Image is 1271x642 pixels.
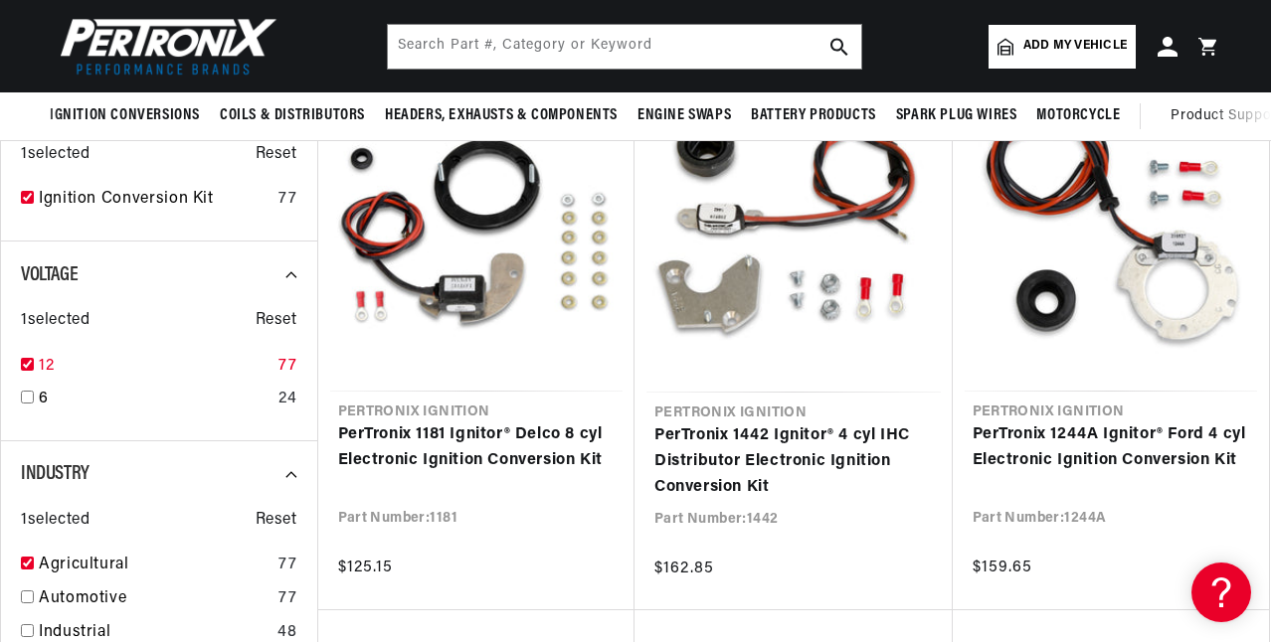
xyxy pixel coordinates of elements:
div: 77 [278,586,296,612]
div: 24 [278,387,296,412]
a: 12 [39,354,271,380]
summary: Engine Swaps [628,92,741,139]
a: PerTronix 1442 Ignitor® 4 cyl IHC Distributor Electronic Ignition Conversion Kit [654,423,933,500]
a: PerTronix 1244A Ignitor® Ford 4 cyl Electronic Ignition Conversion Kit [973,422,1250,473]
span: 1 selected [21,508,90,534]
span: Voltage [21,265,78,285]
a: Add my vehicle [989,25,1136,69]
summary: Spark Plug Wires [886,92,1027,139]
span: Coils & Distributors [220,105,365,126]
div: 77 [278,354,296,380]
span: Reset [256,142,297,168]
div: 77 [278,553,296,578]
span: Motorcycle [1036,105,1120,126]
span: Reset [256,508,297,534]
a: 6 [39,387,271,412]
input: Search Part #, Category or Keyword [388,25,861,69]
span: Headers, Exhausts & Components [385,105,618,126]
button: search button [817,25,861,69]
span: Spark Plug Wires [896,105,1017,126]
span: Ignition Conversions [50,105,200,126]
summary: Battery Products [741,92,886,139]
span: Reset [256,308,297,334]
a: Ignition Conversion Kit [39,187,271,213]
a: Automotive [39,586,271,612]
span: 1 selected [21,142,90,168]
span: Battery Products [751,105,876,126]
span: 1 selected [21,308,90,334]
summary: Headers, Exhausts & Components [375,92,628,139]
div: 77 [278,187,296,213]
summary: Coils & Distributors [210,92,375,139]
summary: Motorcycle [1026,92,1130,139]
a: Agricultural [39,553,271,578]
img: Pertronix [50,12,278,80]
a: PerTronix 1181 Ignitor® Delco 8 cyl Electronic Ignition Conversion Kit [338,422,616,473]
span: Industry [21,464,90,484]
span: Add my vehicle [1023,37,1127,56]
summary: Ignition Conversions [50,92,210,139]
span: Engine Swaps [637,105,731,126]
